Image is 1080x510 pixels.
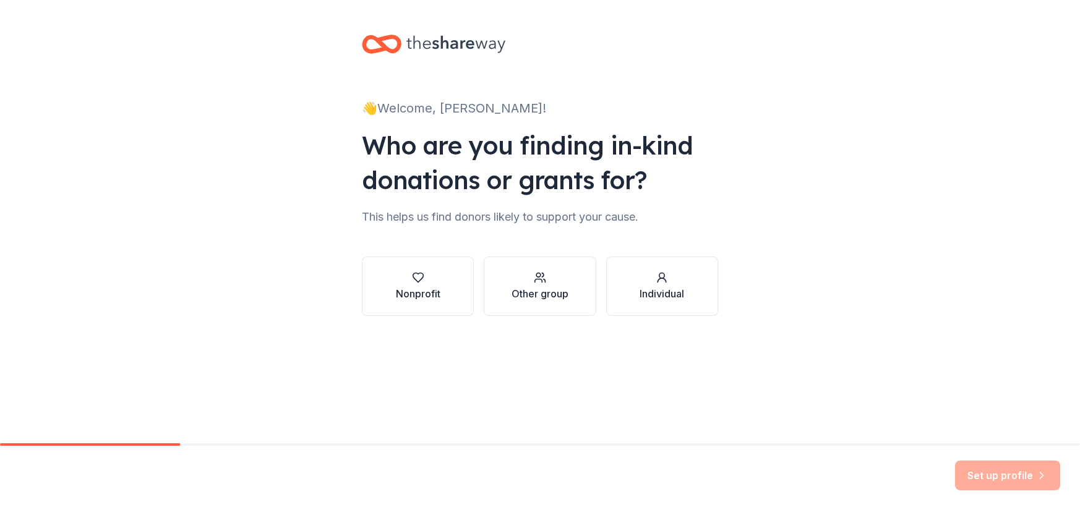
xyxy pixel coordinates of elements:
button: Nonprofit [362,257,474,316]
div: Who are you finding in-kind donations or grants for? [362,128,718,197]
div: Individual [640,286,684,301]
button: Individual [606,257,718,316]
button: Other group [484,257,596,316]
div: Nonprofit [396,286,440,301]
div: Other group [512,286,568,301]
div: 👋 Welcome, [PERSON_NAME]! [362,98,718,118]
div: This helps us find donors likely to support your cause. [362,207,718,227]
